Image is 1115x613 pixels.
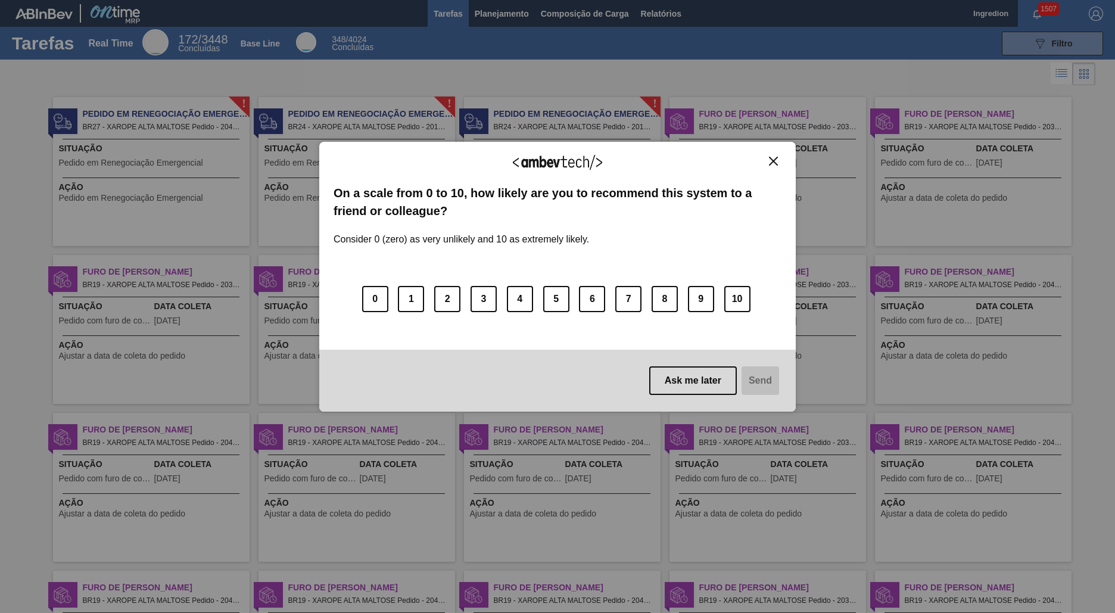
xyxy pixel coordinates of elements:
[334,184,781,220] label: On a scale from 0 to 10, how likely are you to recommend this system to a friend or colleague?
[724,286,750,312] button: 10
[334,220,589,245] label: Consider 0 (zero) as very unlikely and 10 as extremely likely.
[398,286,424,312] button: 1
[769,157,778,166] img: Close
[615,286,641,312] button: 7
[688,286,714,312] button: 9
[471,286,497,312] button: 3
[507,286,533,312] button: 4
[513,155,602,170] img: Logo Ambevtech
[652,286,678,312] button: 8
[765,156,781,166] button: Close
[434,286,460,312] button: 2
[649,366,737,395] button: Ask me later
[543,286,569,312] button: 5
[362,286,388,312] button: 0
[579,286,605,312] button: 6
